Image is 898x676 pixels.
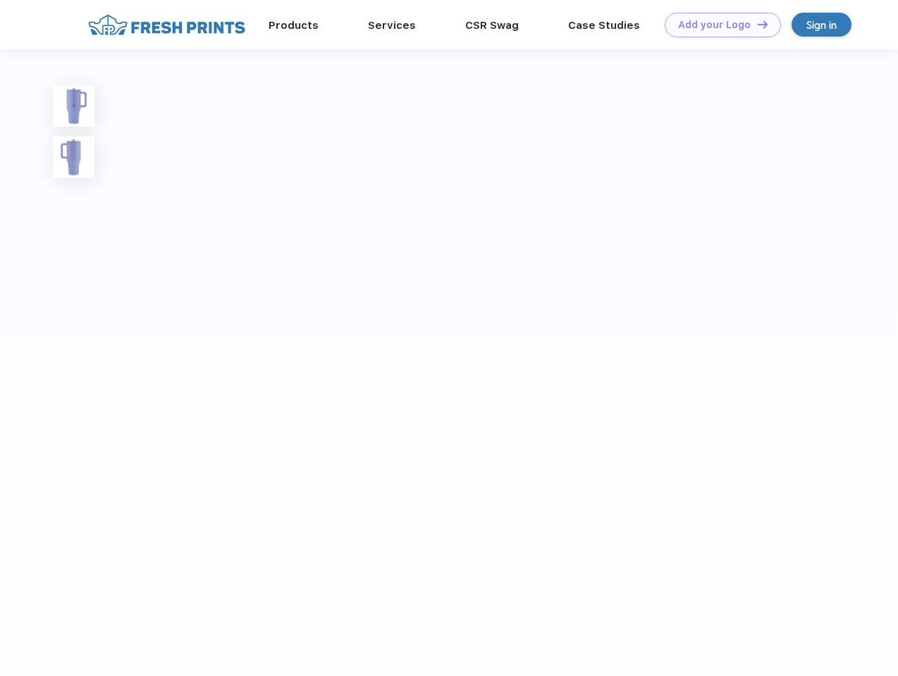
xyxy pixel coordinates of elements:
[53,85,94,127] img: func=resize&h=100
[792,13,851,37] a: Sign in
[84,13,250,37] img: fo%20logo%202.webp
[678,19,751,31] div: Add your Logo
[269,19,319,32] a: Products
[758,20,768,28] img: DT
[806,17,837,33] div: Sign in
[53,137,94,178] img: func=resize&h=100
